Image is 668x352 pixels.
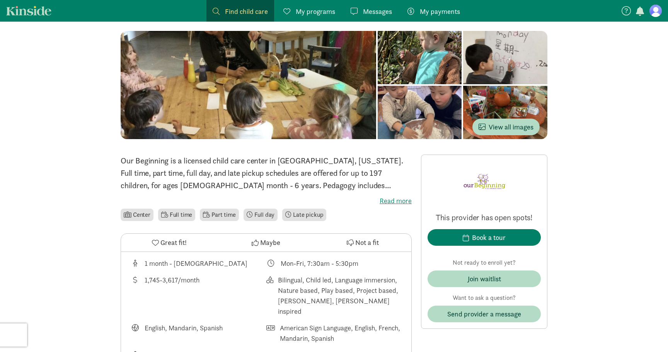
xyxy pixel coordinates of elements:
[468,274,501,284] div: Join waitlist
[218,234,314,252] button: Maybe
[428,229,541,246] button: Book a tour
[281,258,358,269] div: Mon-Fri, 7:30am - 5:30pm
[130,323,266,343] div: Languages taught
[472,232,506,243] div: Book a tour
[428,212,541,223] p: This provider has open spots!
[225,6,268,17] span: Find child care
[145,258,247,269] div: 1 month - [DEMOGRAPHIC_DATA]
[121,209,153,221] li: Center
[447,309,521,319] span: Send provider a message
[266,323,402,343] div: Languages spoken
[428,270,541,287] button: Join waitlist
[121,234,218,252] button: Great fit!
[296,6,335,17] span: My programs
[260,237,280,248] span: Maybe
[472,119,540,135] button: View all images
[145,323,223,343] div: English, Mandarin, Spanish
[200,209,239,221] li: Part time
[428,306,541,322] button: Send provider a message
[121,155,412,192] p: Our Beginning is a licensed child care center in [GEOGRAPHIC_DATA], [US_STATE]. Full time, part t...
[121,196,412,206] label: Read more
[479,122,533,132] span: View all images
[420,6,460,17] span: My payments
[130,258,266,269] div: Age range for children that this provider cares for
[282,209,326,221] li: Late pickup
[160,237,187,248] span: Great fit!
[355,237,379,248] span: Not a fit
[278,275,402,316] div: Bilingual, Child led, Language immersion, Nature based, Play based, Project based, [PERSON_NAME],...
[6,6,51,15] a: Kinside
[145,275,199,316] div: 1,745-3,617/month
[266,275,402,316] div: This provider's education philosophy
[315,234,411,252] button: Not a fit
[428,258,541,267] p: Not ready to enroll yet?
[428,293,541,303] p: Want to ask a question?
[158,209,195,221] li: Full time
[244,209,278,221] li: Full day
[363,6,392,17] span: Messages
[280,323,402,343] div: American Sign Language, English, French, Mandarin, Spanish
[266,258,402,269] div: Class schedule
[130,275,266,316] div: Average tuition for this program
[461,161,508,203] img: Provider logo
